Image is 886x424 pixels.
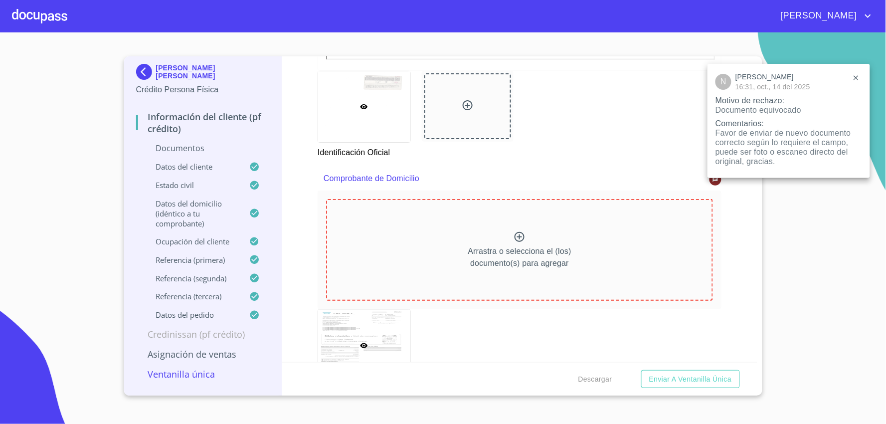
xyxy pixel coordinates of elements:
[715,105,862,115] div: Documento equivocado
[720,77,726,86] span: N
[846,68,866,88] button: settings
[715,119,862,128] div: Comentarios:
[715,74,731,90] div: recipe
[735,72,846,82] span: [PERSON_NAME]
[735,82,846,92] span: 16:31, oct., 14 del 2025
[715,96,862,105] div: Motivo de rechazo:
[715,128,862,166] div: Favor de enviar de nuevo documento correcto según lo requiere el campo, puede ser foto o escaneo ...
